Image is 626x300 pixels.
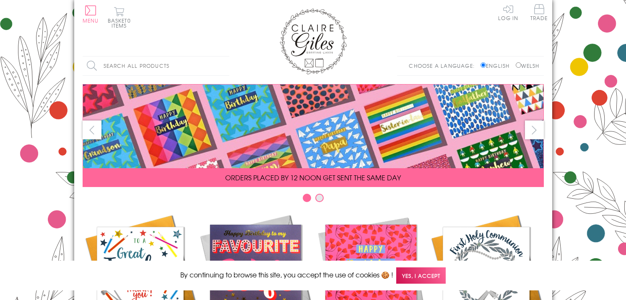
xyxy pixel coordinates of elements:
[83,56,229,75] input: Search all products
[530,4,548,22] a: Trade
[83,193,544,206] div: Carousel Pagination
[481,62,514,69] label: English
[221,56,229,75] input: Search
[112,17,131,29] span: 0 items
[83,17,99,24] span: Menu
[396,267,446,284] span: Yes, I accept
[481,62,486,68] input: English
[409,62,479,69] p: Choose a language:
[108,7,131,28] button: Basket0 items
[83,5,99,23] button: Menu
[525,121,544,139] button: next
[83,121,101,139] button: prev
[225,172,401,182] span: ORDERS PLACED BY 12 NOON GET SENT THE SAME DAY
[498,4,518,21] a: Log In
[315,194,324,202] button: Carousel Page 2
[516,62,521,68] input: Welsh
[280,8,347,74] img: Claire Giles Greetings Cards
[303,194,311,202] button: Carousel Page 1 (Current Slide)
[516,62,540,69] label: Welsh
[530,4,548,21] span: Trade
